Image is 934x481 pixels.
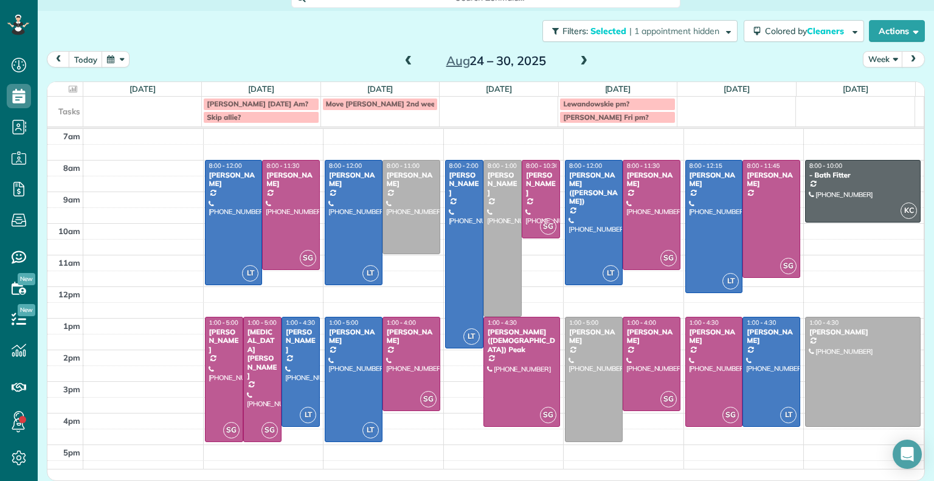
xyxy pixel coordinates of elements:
[765,26,848,36] span: Colored by
[463,328,480,345] span: LT
[63,384,80,394] span: 3pm
[446,53,470,68] span: Aug
[626,171,677,189] div: [PERSON_NAME]
[18,273,35,285] span: New
[326,99,468,108] span: Move [PERSON_NAME] 2nd week of sept?
[690,162,722,170] span: 8:00 - 12:15
[266,171,316,189] div: [PERSON_NAME]
[420,391,437,407] span: SG
[863,51,903,67] button: Week
[63,321,80,331] span: 1pm
[893,440,922,469] div: Open Intercom Messenger
[525,171,556,197] div: [PERSON_NAME]
[901,202,917,219] span: KC
[843,84,869,94] a: [DATE]
[744,20,864,42] button: Colored byCleaners
[58,258,80,268] span: 11am
[487,171,518,197] div: [PERSON_NAME]
[58,226,80,236] span: 10am
[209,328,240,354] div: [PERSON_NAME]
[746,328,797,345] div: [PERSON_NAME]
[660,391,677,407] span: SG
[420,54,572,67] h2: 24 – 30, 2025
[690,319,719,327] span: 1:00 - 4:30
[63,131,80,141] span: 7am
[362,422,379,438] span: LT
[780,258,797,274] span: SG
[809,328,917,336] div: [PERSON_NAME]
[780,407,797,423] span: LT
[488,319,517,327] span: 1:00 - 4:30
[627,162,660,170] span: 8:00 - 11:30
[569,319,598,327] span: 1:00 - 5:00
[563,112,648,122] span: [PERSON_NAME] Fri pm?
[487,328,556,354] div: [PERSON_NAME] ([DEMOGRAPHIC_DATA]) Peak
[542,20,738,42] button: Filters: Selected | 1 appointment hidden
[247,328,278,380] div: [MEDICAL_DATA][PERSON_NAME]
[569,328,619,345] div: [PERSON_NAME]
[590,26,627,36] span: Selected
[449,162,479,170] span: 8:00 - 2:00
[689,171,739,189] div: [PERSON_NAME]
[449,171,480,197] div: [PERSON_NAME]
[486,84,512,94] a: [DATE]
[300,250,316,266] span: SG
[18,304,35,316] span: New
[266,162,299,170] span: 8:00 - 11:30
[386,328,437,345] div: [PERSON_NAME]
[689,328,739,345] div: [PERSON_NAME]
[209,319,238,327] span: 1:00 - 5:00
[209,162,242,170] span: 8:00 - 12:00
[328,171,379,189] div: [PERSON_NAME]
[569,162,602,170] span: 8:00 - 12:00
[526,162,559,170] span: 8:00 - 10:30
[562,26,588,36] span: Filters:
[247,319,277,327] span: 1:00 - 5:00
[660,250,677,266] span: SG
[488,162,517,170] span: 8:00 - 1:00
[63,195,80,204] span: 9am
[869,20,925,42] button: Actions
[130,84,156,94] a: [DATE]
[627,319,656,327] span: 1:00 - 4:00
[603,265,619,282] span: LT
[300,407,316,423] span: LT
[540,218,556,235] span: SG
[807,26,846,36] span: Cleaners
[69,51,103,67] button: today
[242,265,258,282] span: LT
[367,84,393,94] a: [DATE]
[747,319,776,327] span: 1:00 - 4:30
[747,162,780,170] span: 8:00 - 11:45
[626,328,677,345] div: [PERSON_NAME]
[902,51,925,67] button: next
[722,407,739,423] span: SG
[63,353,80,362] span: 2pm
[329,319,358,327] span: 1:00 - 5:00
[329,162,362,170] span: 8:00 - 12:00
[207,99,308,108] span: [PERSON_NAME] [DATE] Am?
[63,448,80,457] span: 5pm
[724,84,750,94] a: [DATE]
[387,319,416,327] span: 1:00 - 4:00
[207,112,241,122] span: Skip allie?
[540,407,556,423] span: SG
[47,51,70,67] button: prev
[809,171,917,179] div: - Bath Fitter
[58,289,80,299] span: 12pm
[605,84,631,94] a: [DATE]
[563,99,629,108] span: Lewandowskie pm?
[285,328,316,354] div: [PERSON_NAME]
[569,171,619,206] div: [PERSON_NAME] ([PERSON_NAME])
[629,26,719,36] span: | 1 appointment hidden
[286,319,315,327] span: 1:00 - 4:30
[809,162,842,170] span: 8:00 - 10:00
[261,422,278,438] span: SG
[223,422,240,438] span: SG
[248,84,274,94] a: [DATE]
[387,162,420,170] span: 8:00 - 11:00
[63,163,80,173] span: 8am
[63,416,80,426] span: 4pm
[536,20,738,42] a: Filters: Selected | 1 appointment hidden
[362,265,379,282] span: LT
